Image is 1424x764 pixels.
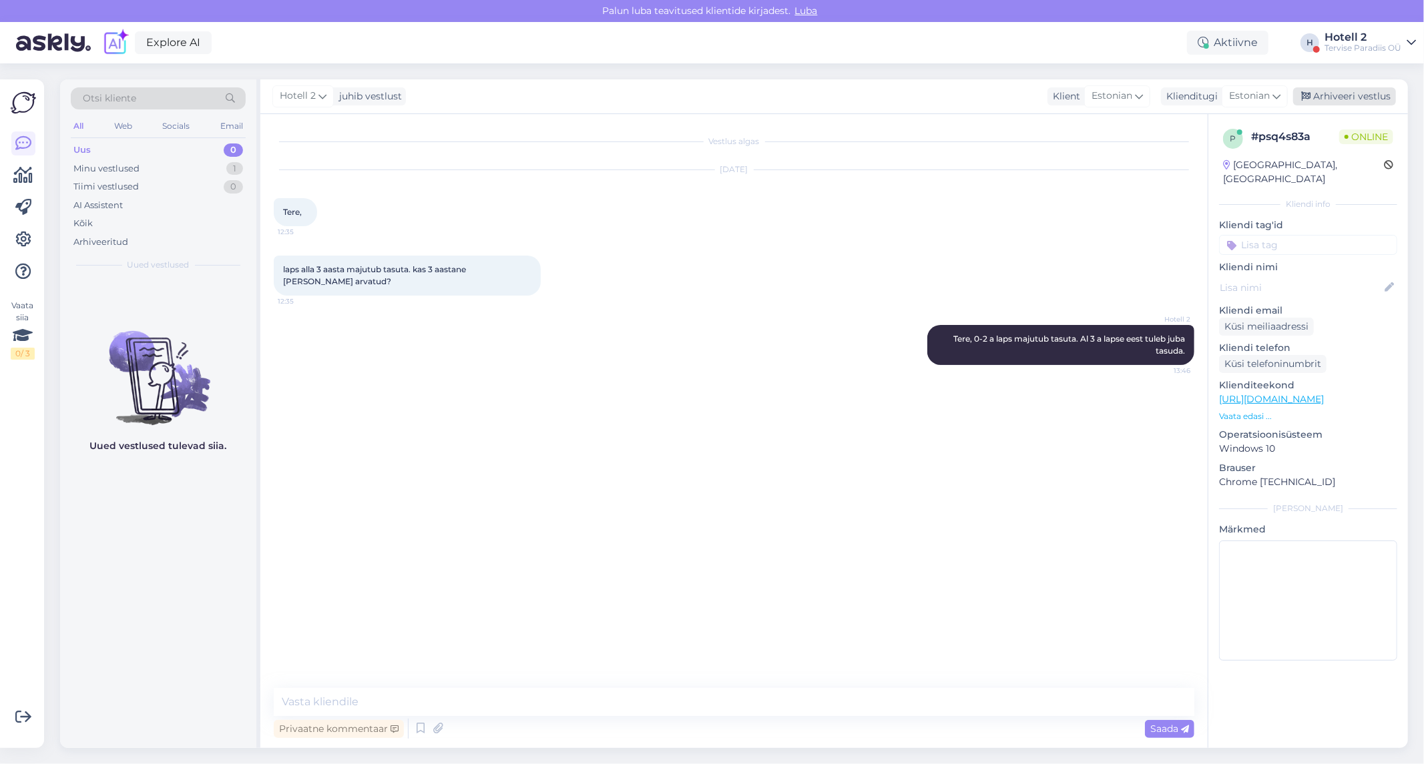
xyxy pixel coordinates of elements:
p: Windows 10 [1219,442,1397,456]
p: Vaata edasi ... [1219,410,1397,422]
div: Email [218,117,246,135]
p: Klienditeekond [1219,378,1397,392]
div: Kõik [73,217,93,230]
div: Tiimi vestlused [73,180,139,194]
div: Uus [73,143,91,157]
img: Askly Logo [11,90,36,115]
span: Luba [791,5,822,17]
span: Hotell 2 [280,89,316,103]
div: [DATE] [274,163,1194,175]
div: Klienditugi [1161,89,1218,103]
div: H [1300,33,1319,52]
span: Tere, [283,207,302,217]
a: Hotell 2Tervise Paradiis OÜ [1325,32,1416,53]
span: Saada [1150,723,1189,735]
span: Otsi kliente [83,91,136,105]
span: 13:46 [1140,366,1190,376]
img: No chats [60,307,256,427]
a: Explore AI [135,31,212,54]
p: Kliendi telefon [1219,341,1397,355]
div: [PERSON_NAME] [1219,502,1397,514]
div: Klient [1047,89,1080,103]
img: explore-ai [101,29,130,57]
div: Aktiivne [1187,31,1268,55]
div: All [71,117,86,135]
div: Hotell 2 [1325,32,1401,43]
p: Kliendi email [1219,304,1397,318]
div: Minu vestlused [73,162,140,175]
span: Tere, 0-2 a laps majutub tasuta. Al 3 a lapse eest tuleb juba tasuda. [953,334,1187,356]
p: Kliendi nimi [1219,260,1397,274]
p: Brauser [1219,461,1397,475]
p: Uued vestlused tulevad siia. [90,439,227,453]
p: Märkmed [1219,522,1397,536]
div: AI Assistent [73,199,123,212]
p: Kliendi tag'id [1219,218,1397,232]
div: # psq4s83a [1251,129,1339,145]
p: Chrome [TECHNICAL_ID] [1219,475,1397,489]
span: Estonian [1229,89,1270,103]
div: Web [111,117,135,135]
span: Online [1339,129,1393,144]
span: Estonian [1092,89,1132,103]
span: laps alla 3 aasta majutub tasuta. kas 3 aastane [PERSON_NAME] arvatud? [283,264,468,286]
input: Lisa tag [1219,235,1397,255]
p: Operatsioonisüsteem [1219,428,1397,442]
span: Hotell 2 [1140,314,1190,324]
div: Arhiveeritud [73,236,128,249]
div: Küsi telefoninumbrit [1219,355,1327,373]
div: 1 [226,162,243,175]
div: [GEOGRAPHIC_DATA], [GEOGRAPHIC_DATA] [1223,158,1384,186]
div: Vestlus algas [274,135,1194,147]
div: Arhiveeri vestlus [1293,87,1396,105]
span: p [1230,133,1236,143]
a: [URL][DOMAIN_NAME] [1219,393,1324,405]
input: Lisa nimi [1220,280,1382,295]
div: Vaata siia [11,300,35,360]
span: 12:35 [278,296,328,306]
div: Kliendi info [1219,198,1397,210]
div: 0 / 3 [11,348,35,360]
div: juhib vestlust [334,89,402,103]
div: Socials [160,117,192,135]
div: Tervise Paradiis OÜ [1325,43,1401,53]
div: 0 [224,143,243,157]
div: 0 [224,180,243,194]
div: Privaatne kommentaar [274,720,404,738]
div: Küsi meiliaadressi [1219,318,1314,336]
span: Uued vestlused [128,259,190,271]
span: 12:35 [278,227,328,237]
